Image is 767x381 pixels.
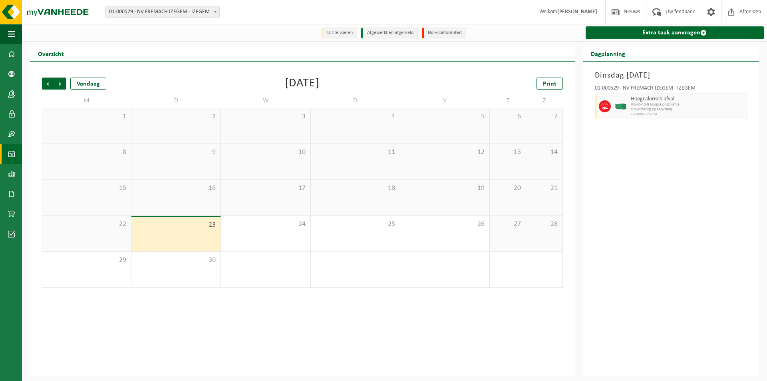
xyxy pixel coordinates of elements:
span: 10 [225,148,306,157]
td: D [311,94,400,108]
span: 22 [46,220,127,229]
span: 4 [315,112,396,121]
td: Z [526,94,562,108]
span: 25 [315,220,396,229]
span: HK-XC-40-G hoogcalorisch afval [631,102,745,107]
span: 18 [315,184,396,193]
span: 7 [530,112,558,121]
span: Hoogcalorisch afval [631,96,745,102]
span: 1 [46,112,127,121]
td: M [42,94,131,108]
span: 3 [225,112,306,121]
div: Vandaag [70,78,106,90]
span: 19 [404,184,485,193]
span: 2 [135,112,217,121]
span: 30 [135,256,217,265]
li: Uit te voeren [321,28,357,38]
a: Extra taak aanvragen [586,26,764,39]
span: 14 [530,148,558,157]
li: Afgewerkt en afgemeld [361,28,418,38]
img: HK-XC-40-GN-00 [615,104,627,110]
span: 27 [494,220,522,229]
span: 23 [135,221,217,229]
span: 21 [530,184,558,193]
span: Volgende [54,78,66,90]
a: Print [537,78,563,90]
span: 28 [530,220,558,229]
span: Omwisseling op aanvraag [631,107,745,112]
span: 16 [135,184,217,193]
span: 20 [494,184,522,193]
span: 11 [315,148,396,157]
span: 8 [46,148,127,157]
span: Vorige [42,78,54,90]
div: [DATE] [285,78,320,90]
span: 12 [404,148,485,157]
span: 26 [404,220,485,229]
span: 01-000529 - NV FREMACH IZEGEM - IZEGEM [105,6,220,18]
span: 13 [494,148,522,157]
h2: Dagplanning [583,46,633,61]
td: W [221,94,310,108]
span: 15 [46,184,127,193]
span: Print [543,81,556,87]
span: T250002775730 [631,112,745,117]
span: 6 [494,112,522,121]
span: 5 [404,112,485,121]
span: 9 [135,148,217,157]
li: Non-conformiteit [422,28,466,38]
span: 17 [225,184,306,193]
td: D [131,94,221,108]
strong: [PERSON_NAME] [557,9,597,15]
h3: Dinsdag [DATE] [595,70,747,82]
td: V [400,94,490,108]
span: 01-000529 - NV FREMACH IZEGEM - IZEGEM [106,6,219,18]
span: 24 [225,220,306,229]
span: 29 [46,256,127,265]
td: Z [490,94,526,108]
div: 01-000529 - NV FREMACH IZEGEM - IZEGEM [595,86,747,94]
h2: Overzicht [30,46,72,61]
